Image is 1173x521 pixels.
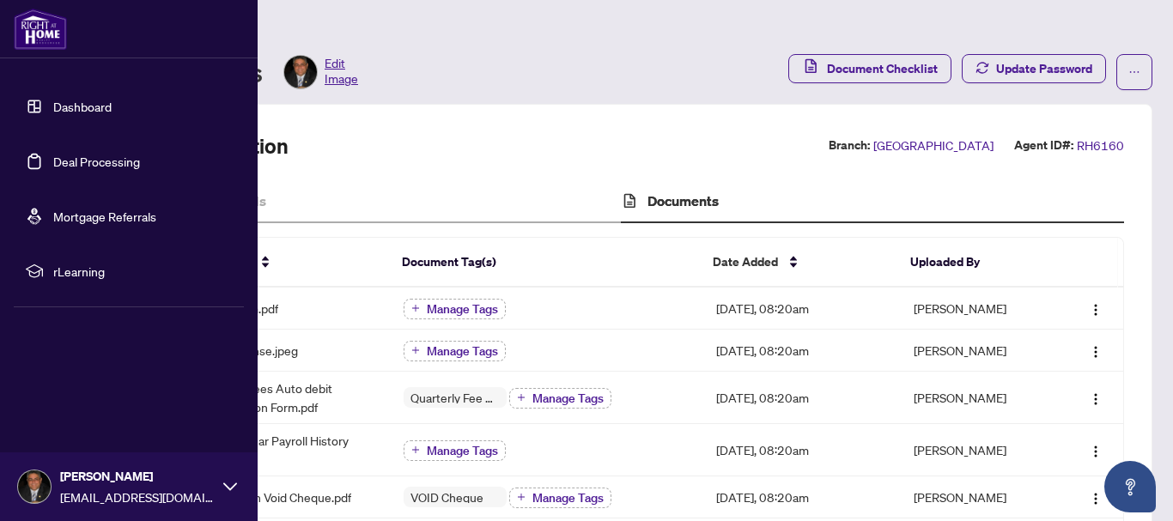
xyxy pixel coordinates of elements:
button: Manage Tags [404,341,506,361]
button: Logo [1082,483,1109,511]
span: plus [411,346,420,354]
span: Manage Tags [427,303,498,315]
label: Branch: [829,136,870,155]
span: RH6160 [1077,136,1124,155]
button: Document Checklist [788,54,951,83]
span: [EMAIL_ADDRESS][DOMAIN_NAME] [60,488,215,506]
span: Update Password [996,55,1092,82]
span: Manage Tags [427,345,498,357]
img: Logo [1089,445,1103,458]
button: Manage Tags [509,388,611,409]
span: [PERSON_NAME] [60,467,215,486]
th: File Name [180,238,387,288]
button: Manage Tags [404,440,506,461]
span: Quarterly Fee Auto-Debit Authorization [404,391,507,403]
a: Deal Processing [53,154,140,169]
span: Previous Year Payroll History Report.pdf [195,431,376,469]
td: [DATE], 08:20am [702,476,901,518]
img: Logo [1089,392,1103,406]
h4: Documents [647,191,719,211]
th: Date Added [699,238,896,288]
span: rLearning [53,262,232,281]
td: [DATE], 08:20am [702,424,901,476]
a: Dashboard [53,99,112,114]
span: plus [411,304,420,312]
button: Logo [1082,436,1109,463]
th: Document Tag(s) [388,238,699,288]
img: Profile Icon [284,56,317,88]
span: Manage Tags [532,392,604,404]
td: [DATE], 08:20am [702,288,901,330]
span: Commission Void Cheque.pdf [195,488,351,506]
span: ellipsis [1128,66,1140,78]
td: [PERSON_NAME] [900,288,1056,330]
img: Profile Icon [18,470,51,503]
img: Logo [1089,303,1103,317]
span: [GEOGRAPHIC_DATA] [873,136,994,155]
img: Logo [1089,492,1103,506]
td: [PERSON_NAME] [900,330,1056,372]
span: Document Checklist [827,55,938,82]
button: Update Password [962,54,1106,83]
td: [PERSON_NAME] [900,372,1056,424]
span: Date Added [713,252,778,271]
img: Logo [1089,345,1103,359]
button: Logo [1082,384,1109,411]
button: Manage Tags [404,299,506,319]
span: plus [517,393,526,402]
td: [DATE], 08:20am [702,372,901,424]
span: plus [517,493,526,501]
button: Logo [1082,336,1109,364]
label: Agent ID#: [1014,136,1073,155]
td: [DATE], 08:20am [702,330,901,372]
span: Manage Tags [532,492,604,504]
button: Open asap [1104,461,1156,512]
span: Manage Tags [427,445,498,457]
span: Edit Image [325,55,358,89]
img: logo [14,9,67,50]
span: plus [411,445,420,454]
td: [PERSON_NAME] [900,476,1056,518]
a: Mortgage Referrals [53,209,156,224]
span: Quarterly Fees Auto debit Authorization Form.pdf [195,379,376,416]
td: [PERSON_NAME] [900,424,1056,476]
span: VOID Cheque [404,491,490,503]
button: Logo [1082,294,1109,322]
button: Manage Tags [509,488,611,508]
th: Uploaded By [896,238,1052,288]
